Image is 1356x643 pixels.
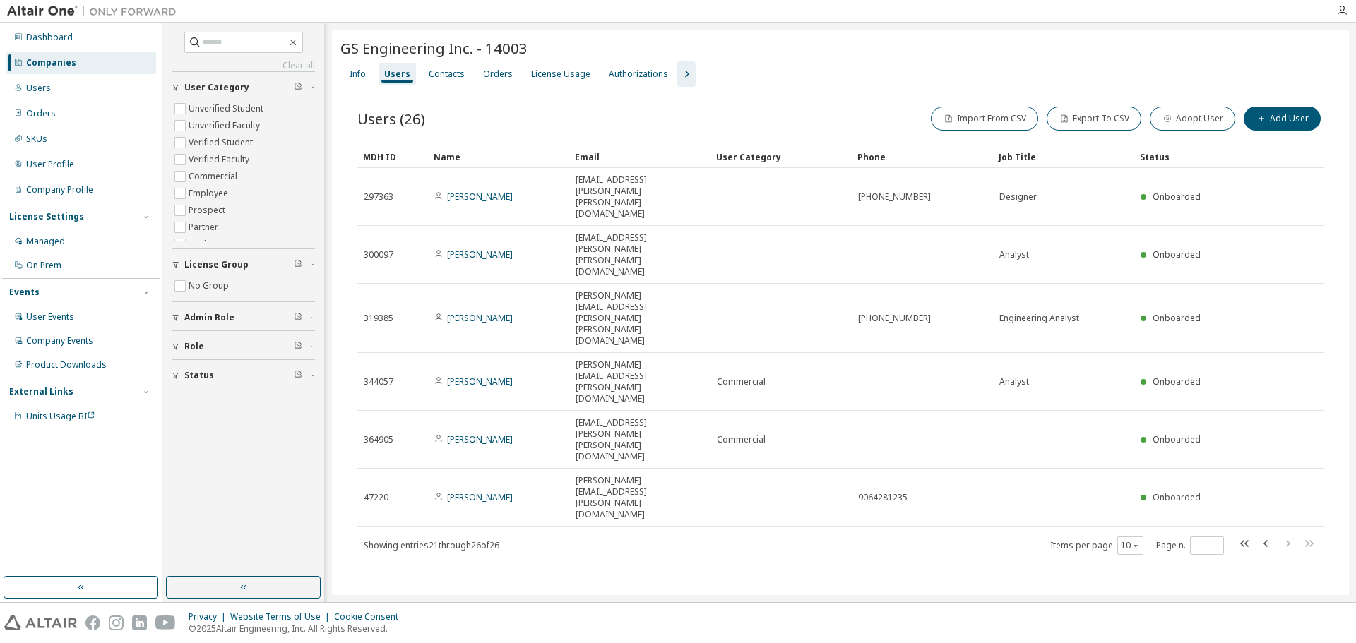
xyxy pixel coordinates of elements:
span: Role [184,341,204,352]
div: User Category [716,145,846,168]
label: Commercial [189,168,240,185]
div: License Usage [531,68,590,80]
div: Orders [483,68,513,80]
span: GS Engineering Inc. - 14003 [340,38,528,58]
button: Export To CSV [1047,107,1141,131]
span: 297363 [364,191,393,203]
span: Clear filter [294,370,302,381]
div: Orders [26,108,56,119]
span: Clear filter [294,312,302,323]
span: Users (26) [357,109,425,128]
div: Phone [857,145,987,168]
span: [EMAIL_ADDRESS][PERSON_NAME][PERSON_NAME][DOMAIN_NAME] [576,232,704,277]
div: Authorizations [609,68,668,80]
div: Users [384,68,410,80]
button: Add User [1244,107,1321,131]
span: Clear filter [294,82,302,93]
span: [PERSON_NAME][EMAIL_ADDRESS][PERSON_NAME][DOMAIN_NAME] [576,359,704,404]
div: Name [434,145,564,168]
label: Verified Student [189,134,256,151]
span: Showing entries 21 through 26 of 26 [364,539,499,551]
button: Admin Role [172,302,315,333]
a: [PERSON_NAME] [447,375,513,387]
div: SKUs [26,133,47,145]
div: Info [350,68,366,80]
span: Analyst [999,376,1029,387]
span: Admin Role [184,312,234,323]
span: [EMAIL_ADDRESS][PERSON_NAME][PERSON_NAME][DOMAIN_NAME] [576,174,704,220]
span: Engineering Analyst [999,313,1079,324]
div: On Prem [26,260,61,271]
button: User Category [172,72,315,103]
div: External Links [9,386,73,397]
span: [PERSON_NAME][EMAIL_ADDRESS][PERSON_NAME][PERSON_NAME][DOMAIN_NAME] [576,290,704,347]
button: License Group [172,249,315,280]
span: Clear filter [294,341,302,352]
span: User Category [184,82,249,93]
div: Email [575,145,705,168]
div: Status [1140,145,1239,168]
a: Clear all [172,60,315,71]
div: Product Downloads [26,359,107,371]
span: Designer [999,191,1037,203]
button: 10 [1121,540,1140,551]
button: Status [172,360,315,391]
span: [PERSON_NAME][EMAIL_ADDRESS][PERSON_NAME][DOMAIN_NAME] [576,475,704,520]
div: MDH ID [363,145,422,168]
div: User Profile [26,159,74,170]
label: Employee [189,185,231,202]
p: © 2025 Altair Engineering, Inc. All Rights Reserved. [189,623,407,635]
span: [PHONE_NUMBER] [858,313,931,324]
span: Units Usage BI [26,410,95,422]
button: Adopt User [1150,107,1235,131]
span: Commercial [717,434,766,445]
label: Unverified Student [189,100,266,117]
label: Verified Faculty [189,151,252,168]
span: 364905 [364,434,393,445]
div: Company Events [26,335,93,347]
span: License Group [184,259,249,270]
div: Cookie Consent [334,611,407,623]
span: Commercial [717,376,766,387]
img: instagram.svg [109,615,124,630]
span: Page n. [1156,536,1224,555]
span: 300097 [364,249,393,260]
img: linkedin.svg [132,615,147,630]
label: Prospect [189,202,228,219]
span: 319385 [364,313,393,324]
a: [PERSON_NAME] [447,491,513,503]
div: Companies [26,57,76,68]
label: Partner [189,219,221,236]
div: Job Title [999,145,1129,168]
span: Status [184,370,214,381]
a: [PERSON_NAME] [447,191,513,203]
span: [PHONE_NUMBER] [858,191,931,203]
label: Unverified Faculty [189,117,263,134]
div: License Settings [9,211,84,222]
span: Onboarded [1153,433,1201,445]
span: Onboarded [1153,191,1201,203]
span: Onboarded [1153,491,1201,503]
div: Contacts [429,68,465,80]
div: Events [9,287,40,298]
img: altair_logo.svg [4,615,77,630]
span: Onboarded [1153,248,1201,260]
span: Onboarded [1153,375,1201,387]
img: youtube.svg [155,615,176,630]
div: User Events [26,311,74,323]
div: Users [26,83,51,94]
a: [PERSON_NAME] [447,312,513,324]
button: Role [172,331,315,362]
label: Trial [189,236,209,253]
div: Managed [26,236,65,247]
img: Altair One [7,4,184,18]
a: [PERSON_NAME] [447,433,513,445]
div: Dashboard [26,32,73,43]
img: facebook.svg [85,615,100,630]
a: [PERSON_NAME] [447,248,513,260]
span: [EMAIL_ADDRESS][PERSON_NAME][PERSON_NAME][DOMAIN_NAME] [576,417,704,462]
div: Privacy [189,611,230,623]
div: Website Terms of Use [230,611,334,623]
span: 9064281235 [858,492,908,503]
label: No Group [189,277,232,294]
